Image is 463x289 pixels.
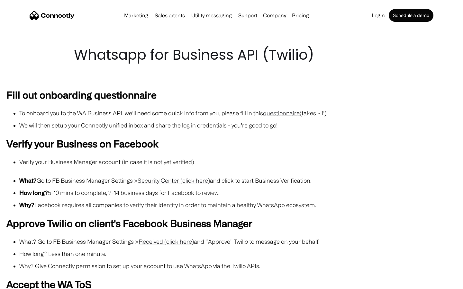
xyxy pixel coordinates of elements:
a: Sales agents [152,13,187,18]
li: Why? Give Connectly permission to set up your account to use WhatsApp via the Twilio APIs. [19,261,457,270]
strong: Approve Twilio on client's Facebook Business Manager [6,218,252,229]
li: Go to FB Business Manager Settings > and click to start Business Verification. [19,176,457,185]
strong: What? [19,177,37,184]
a: Schedule a demo [389,9,433,22]
a: Pricing [289,13,312,18]
li: 5-10 mins to complete, 7-14 business days for Facebook to review. [19,188,457,197]
li: Verify your Business Manager account (in case it is not yet verified) [19,157,457,166]
li: We will then setup your Connectly unified inbox and share the log in credentials - you’re good to... [19,121,457,130]
a: Received (click here) [139,238,194,245]
a: questionnaire [263,110,300,116]
li: How long? Less than one minute. [19,249,457,258]
li: To onboard you to the WA Business API, we’ll need some quick info from you, please fill in this (... [19,109,457,118]
ul: Language list [13,278,39,287]
li: What? Go to FB Business Manager Settings > and “Approve” Twilio to message on your behalf. [19,237,457,246]
strong: Verify your Business on Facebook [6,138,159,149]
a: Login [369,13,387,18]
strong: How long? [19,189,48,196]
div: Company [263,11,286,20]
strong: Why? [19,202,34,208]
a: Utility messaging [189,13,234,18]
a: Support [236,13,260,18]
li: Facebook requires all companies to verify their identity in order to maintain a healthy WhatsApp ... [19,200,457,209]
h1: Whatsapp for Business API (Twilio) [74,45,389,65]
aside: Language selected: English [6,278,39,287]
strong: Fill out onboarding questionnaire [6,89,157,100]
a: Marketing [122,13,151,18]
a: Security Center (click here) [138,177,210,184]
